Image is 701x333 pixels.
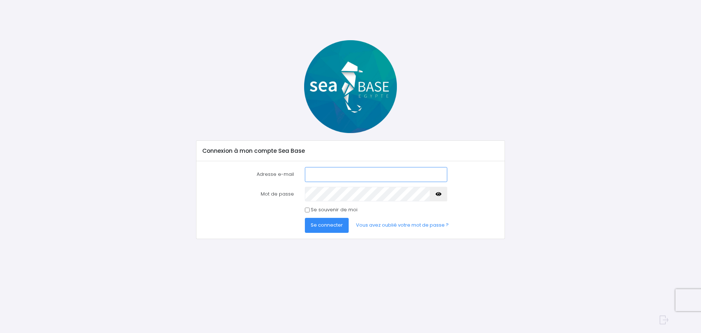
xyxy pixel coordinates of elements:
a: Vous avez oublié votre mot de passe ? [350,218,455,232]
label: Mot de passe [197,187,299,201]
label: Se souvenir de moi [311,206,357,213]
button: Se connecter [305,218,349,232]
span: Se connecter [311,222,343,228]
div: Connexion à mon compte Sea Base [196,141,504,161]
label: Adresse e-mail [197,167,299,182]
